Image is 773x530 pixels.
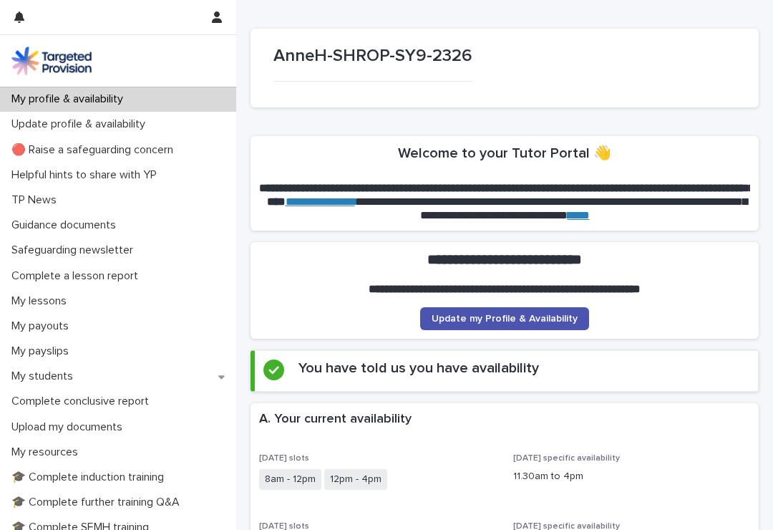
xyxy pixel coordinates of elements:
[6,117,157,131] p: Update profile & availability
[6,420,134,434] p: Upload my documents
[273,46,472,67] p: AnneH-SHROP-SY9-2326
[6,168,168,182] p: Helpful hints to share with YP
[513,454,620,463] span: [DATE] specific availability
[6,496,191,509] p: 🎓 Complete further training Q&A
[6,244,145,257] p: Safeguarding newsletter
[398,145,611,162] h2: Welcome to your Tutor Portal 👋
[432,314,578,324] span: Update my Profile & Availability
[6,193,68,207] p: TP News
[6,370,84,383] p: My students
[6,319,80,333] p: My payouts
[259,412,412,428] h2: A. Your current availability
[6,218,127,232] p: Guidance documents
[6,269,150,283] p: Complete a lesson report
[513,469,750,484] p: 11.30am to 4pm
[298,360,539,377] h2: You have told us you have availability
[6,445,89,459] p: My resources
[6,92,135,106] p: My profile & availability
[324,469,387,490] span: 12pm - 4pm
[6,344,80,358] p: My payslips
[6,395,160,408] p: Complete conclusive report
[420,307,589,330] a: Update my Profile & Availability
[259,454,309,463] span: [DATE] slots
[11,47,92,75] img: M5nRWzHhSzIhMunXDL62
[6,294,78,308] p: My lessons
[6,471,175,484] p: 🎓 Complete induction training
[6,143,185,157] p: 🔴 Raise a safeguarding concern
[259,469,321,490] span: 8am - 12pm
